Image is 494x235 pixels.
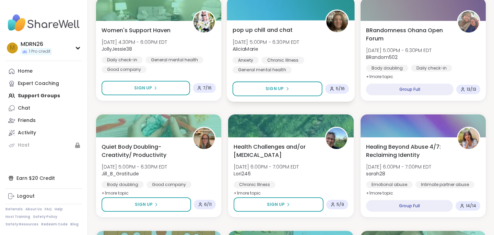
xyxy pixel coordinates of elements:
[326,128,347,149] img: Lori246
[193,11,215,33] img: JollyJessie38
[234,163,299,170] span: [DATE] 6:00PM - 7:00PM EDT
[262,57,304,63] div: Chronic Illness
[55,207,63,212] a: Help
[135,201,153,208] span: Sign Up
[102,181,144,188] div: Body doubling
[5,190,82,202] a: Logout
[366,181,413,188] div: Emotional abuse
[233,66,292,73] div: General mental health
[5,11,82,35] img: ShareWell Nav Logo
[266,86,284,92] span: Sign Up
[18,129,36,136] div: Activity
[18,68,33,75] div: Home
[17,193,35,200] div: Logout
[5,214,30,219] a: Host Training
[145,57,203,63] div: General mental health
[5,207,23,212] a: Referrals
[102,163,167,170] span: [DATE] 5:00PM - 6:30PM EDT
[466,203,476,209] span: 14 / 14
[366,143,449,159] span: Healing Beyond Abuse 4/7: Reclaiming Identity
[234,170,251,177] b: Lori246
[102,81,190,95] button: Sign Up
[411,65,452,72] div: Daily check-in
[233,82,322,96] button: Sign Up
[102,46,132,52] b: JollyJessie38
[337,202,344,207] span: 5 / 9
[5,114,82,127] a: Friends
[5,77,82,90] a: Expert Coaching
[25,207,42,212] a: About Us
[366,84,454,95] div: Group Full
[18,142,30,149] div: Host
[102,143,185,159] span: Quiet Body Doubling- Creativity/ Productivity
[203,85,212,91] span: 7 / 16
[204,202,212,207] span: 6 / 11
[366,65,408,72] div: Body doubling
[10,44,15,52] span: M
[21,40,52,48] div: MDRN26
[234,197,323,212] button: Sign Up
[193,128,215,149] img: Jill_B_Gratitude
[366,26,449,43] span: BRandomness Ohana Open Forum
[234,181,275,188] div: Chronic Illness
[467,87,476,92] span: 13 / 13
[366,170,385,177] b: sarah28
[233,46,258,52] b: AliciaMarie
[5,139,82,151] a: Host
[336,86,345,91] span: 5 / 16
[102,66,146,73] div: Good company
[18,105,30,112] div: Chat
[5,172,82,184] div: Earn $20 Credit
[234,143,317,159] span: Health Challenges and/or [MEDICAL_DATA]
[233,26,293,34] span: pop up chill and chat
[5,102,82,114] a: Chat
[5,222,38,227] a: Safety Resources
[102,57,143,63] div: Daily check-in
[415,181,474,188] div: Intimate partner abuse
[134,85,152,91] span: Sign Up
[366,163,431,170] span: [DATE] 6:00PM - 7:00PM EDT
[29,49,50,54] span: 1 Pro credit
[5,127,82,139] a: Activity
[18,80,59,87] div: Expert Coaching
[102,170,139,177] b: Jill_B_Gratitude
[458,128,479,149] img: sarah28
[70,222,79,227] a: Blog
[41,222,68,227] a: Redeem Code
[233,38,299,45] span: [DATE] 5:00PM - 6:30PM EDT
[327,11,348,32] img: AliciaMarie
[146,181,191,188] div: Good company
[102,26,170,35] span: Women's Support Haven
[366,47,432,54] span: [DATE] 5:00PM - 6:30PM EDT
[18,117,36,124] div: Friends
[33,214,57,219] a: Safety Policy
[233,57,259,63] div: Anxiety
[45,207,52,212] a: FAQ
[458,11,479,33] img: BRandom502
[366,54,398,61] b: BRandom502
[5,65,82,77] a: Home
[366,200,453,212] div: Group Full
[102,39,167,46] span: [DATE] 4:30PM - 6:00PM EDT
[102,197,191,212] button: Sign Up
[267,201,285,208] span: Sign Up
